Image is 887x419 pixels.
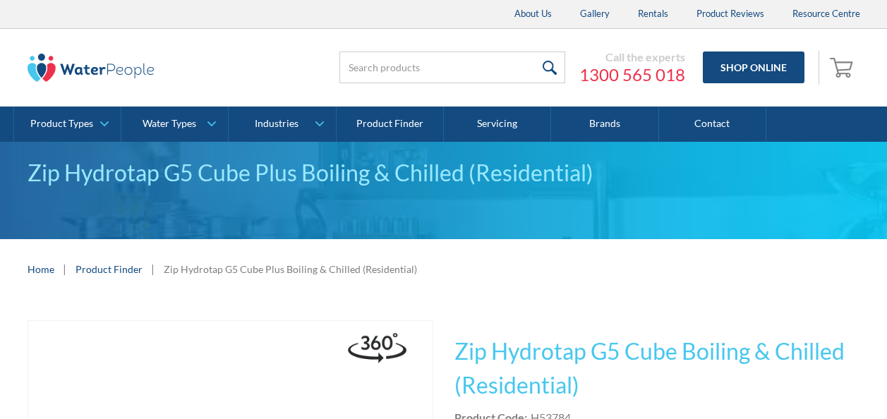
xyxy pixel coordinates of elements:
[579,64,685,85] a: 1300 565 018
[121,107,228,142] a: Water Types
[28,54,155,82] img: The Water People
[30,118,93,130] div: Product Types
[339,51,565,83] input: Search products
[14,107,121,142] a: Product Types
[28,156,860,190] div: Zip Hydrotap G5 Cube Plus Boiling & Chilled (Residential)
[830,56,857,78] img: shopping cart
[551,107,658,142] a: Brands
[150,260,157,277] div: |
[143,118,196,130] div: Water Types
[454,334,860,402] h1: Zip Hydrotap G5 Cube Boiling & Chilled (Residential)
[703,51,804,83] a: Shop Online
[255,118,298,130] div: Industries
[229,107,335,142] a: Industries
[76,262,143,277] a: Product Finder
[28,262,54,277] a: Home
[579,50,685,64] div: Call the experts
[337,107,444,142] a: Product Finder
[444,107,551,142] a: Servicing
[659,107,766,142] a: Contact
[61,260,68,277] div: |
[826,51,860,85] a: Open cart
[164,262,417,277] div: Zip Hydrotap G5 Cube Plus Boiling & Chilled (Residential)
